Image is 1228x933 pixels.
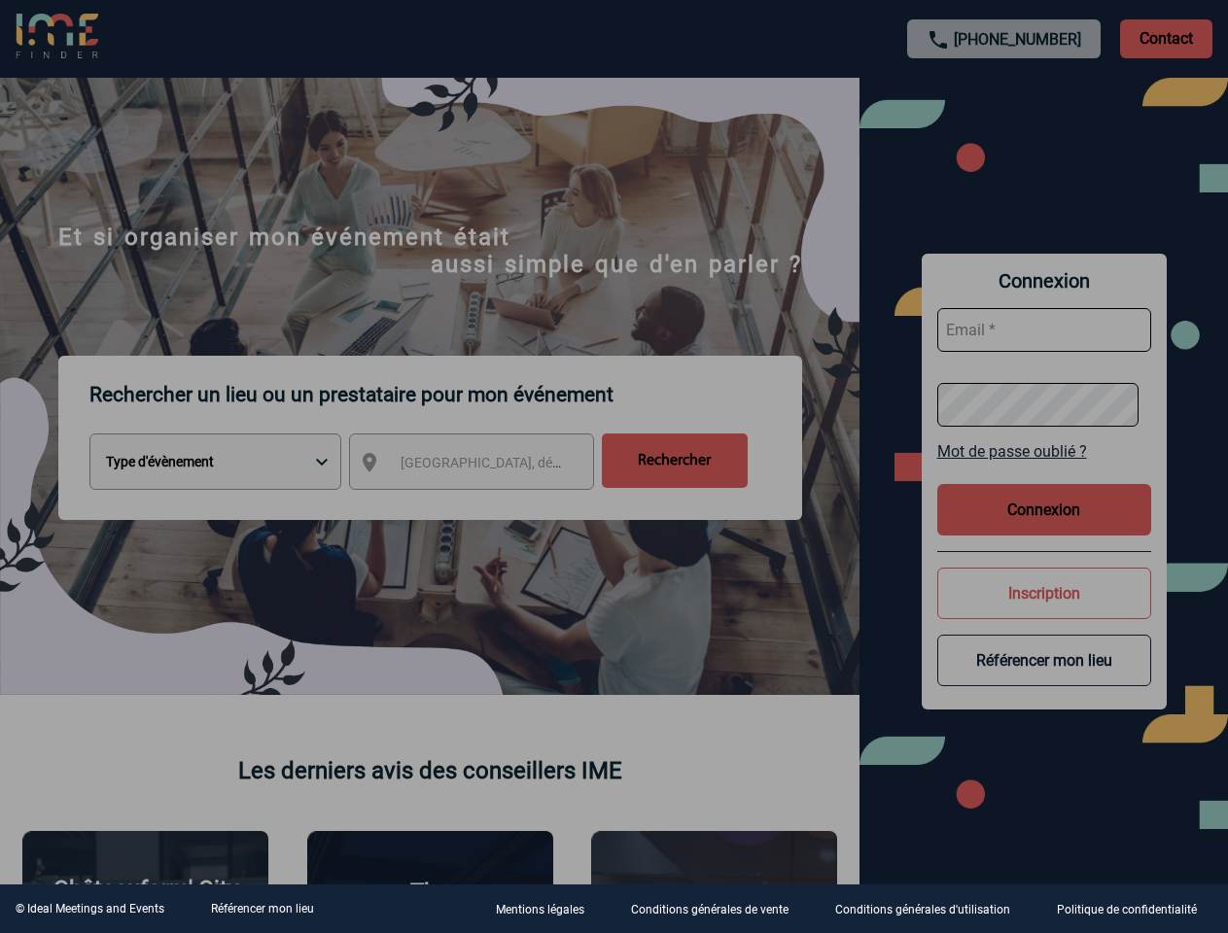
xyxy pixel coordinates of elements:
[1041,900,1228,918] a: Politique de confidentialité
[820,900,1041,918] a: Conditions générales d'utilisation
[835,904,1010,917] p: Conditions générales d'utilisation
[1057,904,1197,917] p: Politique de confidentialité
[615,900,820,918] a: Conditions générales de vente
[631,904,789,917] p: Conditions générales de vente
[211,902,314,916] a: Référencer mon lieu
[16,902,164,916] div: © Ideal Meetings and Events
[496,904,584,917] p: Mentions légales
[480,900,615,918] a: Mentions légales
